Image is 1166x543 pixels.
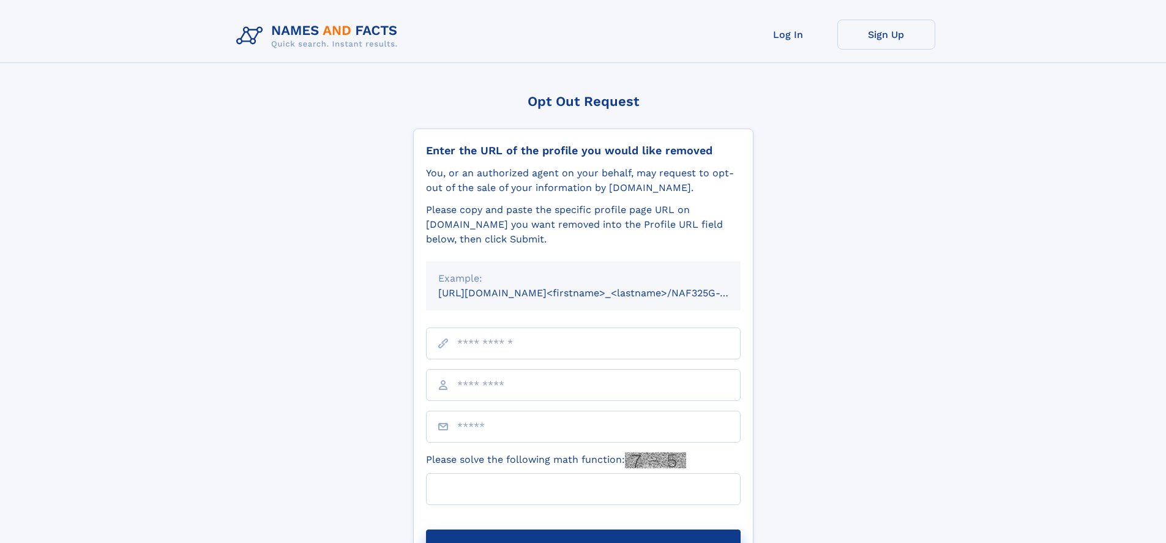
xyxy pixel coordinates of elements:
[426,203,741,247] div: Please copy and paste the specific profile page URL on [DOMAIN_NAME] you want removed into the Pr...
[426,144,741,157] div: Enter the URL of the profile you would like removed
[413,94,753,109] div: Opt Out Request
[426,166,741,195] div: You, or an authorized agent on your behalf, may request to opt-out of the sale of your informatio...
[837,20,935,50] a: Sign Up
[231,20,408,53] img: Logo Names and Facts
[438,271,728,286] div: Example:
[426,452,686,468] label: Please solve the following math function:
[739,20,837,50] a: Log In
[438,287,764,299] small: [URL][DOMAIN_NAME]<firstname>_<lastname>/NAF325G-xxxxxxxx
